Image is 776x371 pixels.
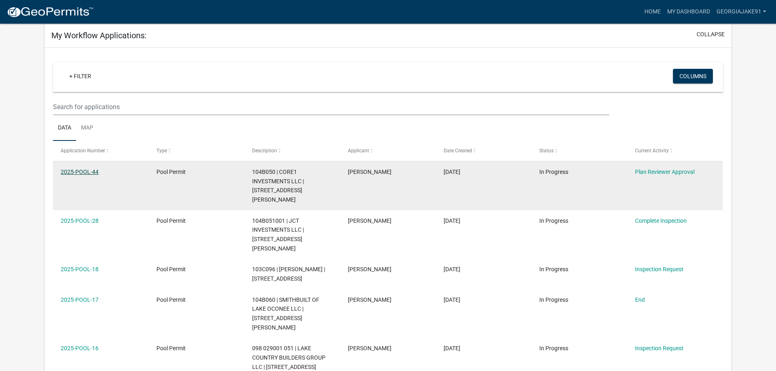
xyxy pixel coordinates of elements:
[444,345,460,351] span: 03/17/2025
[156,148,167,154] span: Type
[156,169,186,175] span: Pool Permit
[348,148,369,154] span: Applicant
[348,169,391,175] span: Jake Robertson
[61,296,99,303] a: 2025-POOL-17
[641,4,664,20] a: Home
[61,169,99,175] a: 2025-POOL-44
[53,115,76,141] a: Data
[61,266,99,272] a: 2025-POOL-18
[252,217,304,252] span: 104B051001 | JCT INVESTMENTS LLC | 142 COLLIS CIR
[635,296,645,303] a: End
[444,266,460,272] span: 03/18/2025
[697,30,725,39] button: collapse
[539,217,568,224] span: In Progress
[149,141,244,160] datatable-header-cell: Type
[635,266,684,272] a: Inspection Request
[63,69,98,83] a: + Filter
[53,141,149,160] datatable-header-cell: Application Number
[539,266,568,272] span: In Progress
[348,266,391,272] span: Jake Robertson
[348,217,391,224] span: Jake Robertson
[444,217,460,224] span: 05/06/2025
[348,296,391,303] span: Jake Robertson
[539,296,568,303] span: In Progress
[252,148,277,154] span: Description
[539,148,554,154] span: Status
[635,148,669,154] span: Current Activity
[444,148,472,154] span: Date Created
[156,266,186,272] span: Pool Permit
[436,141,532,160] datatable-header-cell: Date Created
[156,217,186,224] span: Pool Permit
[76,115,98,141] a: Map
[340,141,436,160] datatable-header-cell: Applicant
[61,345,99,351] a: 2025-POOL-16
[53,99,609,115] input: Search for applications
[61,148,105,154] span: Application Number
[635,217,687,224] a: Complete Inspection
[635,345,684,351] a: Inspection Request
[539,345,568,351] span: In Progress
[252,296,319,331] span: 104B060 | SMITHBUILT OF LAKE OCONEE LLC | 116 COLLIS CIR
[627,141,723,160] datatable-header-cell: Current Activity
[252,266,325,282] span: 103C096 | Rodney Jarrard | 127 CAPE VIEW LN
[252,345,325,370] span: 098 029001 051 | LAKE COUNTRY BUILDERS GROUP LLC | 131 Harmony Bay Drive
[713,4,769,20] a: georgiajake91
[444,296,460,303] span: 03/17/2025
[531,141,627,160] datatable-header-cell: Status
[635,169,695,175] a: Plan Reviewer Approval
[673,69,713,83] button: Columns
[156,296,186,303] span: Pool Permit
[348,345,391,351] span: Jake Robertson
[244,141,340,160] datatable-header-cell: Description
[664,4,713,20] a: My Dashboard
[51,31,147,40] h5: My Workflow Applications:
[61,217,99,224] a: 2025-POOL-28
[252,169,304,203] span: 104B050 | CORE1 INVESTMENTS LLC | 144 COLLIS CIR
[539,169,568,175] span: In Progress
[444,169,460,175] span: 09/09/2025
[156,345,186,351] span: Pool Permit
